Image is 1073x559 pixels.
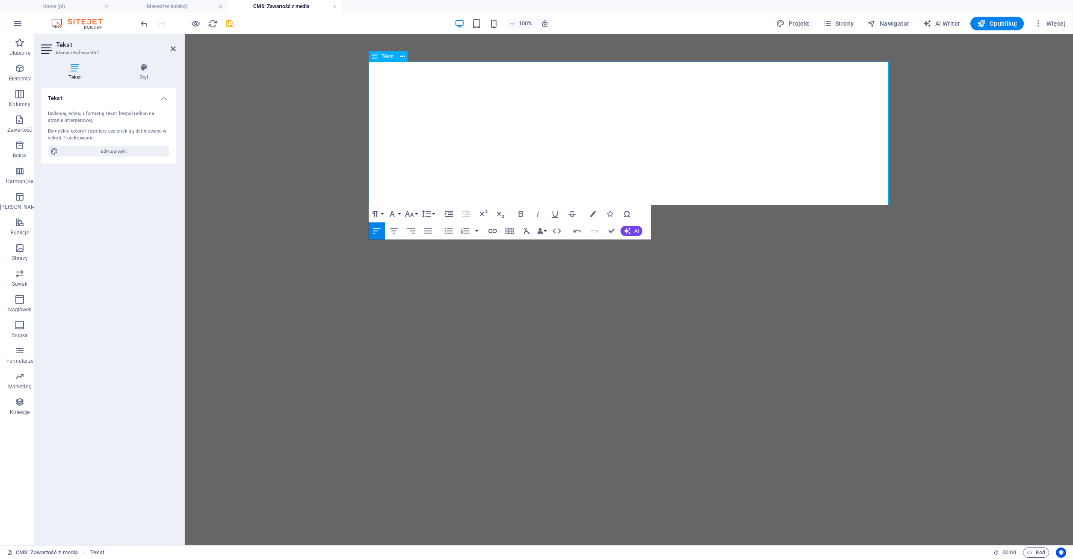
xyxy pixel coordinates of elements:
button: Align Right [403,222,419,240]
button: Unordered List [440,222,457,240]
span: Nawigator [867,19,909,28]
button: Icons [602,205,618,222]
i: Zapisz (Ctrl+S) [225,19,235,29]
button: Undo (Ctrl+Z) [569,222,585,240]
h4: Tekst [41,88,176,104]
button: Superscript [475,205,491,222]
h4: Menedżer kolekcji [114,2,228,11]
span: Więcej [1034,19,1066,28]
button: Special Characters [619,205,635,222]
button: Line Height [420,205,436,222]
h4: CMS: Zawartość z media [228,2,341,11]
p: Boksy [13,152,27,159]
button: Kod [1023,547,1049,558]
span: Strony [823,19,854,28]
button: Nawigator [864,17,913,30]
p: Elementy [9,75,31,82]
button: Subscript [492,205,508,222]
span: Tekst [381,54,393,59]
p: Nagłówek [8,306,32,313]
button: Paragraph Format [369,205,385,222]
span: 00 00 [1002,547,1016,558]
p: Funkcje [11,229,29,236]
button: Insert Link [485,222,501,240]
button: Bold (Ctrl+B) [513,205,529,222]
button: Decrease Indent [458,205,474,222]
p: Suwak [12,281,28,287]
button: AI [621,226,642,236]
p: Obrazy [12,255,28,262]
button: Align Left [369,222,385,240]
nav: breadcrumb [90,547,104,558]
button: Opublikuj [970,17,1024,30]
button: AI Writer [919,17,964,30]
p: Formularze [6,358,33,364]
p: Harmonijka [6,178,34,185]
button: HTML [549,222,565,240]
button: undo [139,18,149,29]
button: 100% [506,18,536,29]
button: Kliknij tutaj, aby wyjść z trybu podglądu i kontynuować edycję [190,18,201,29]
button: Data Bindings [536,222,548,240]
button: Redo (Ctrl+Shift+Z) [586,222,603,240]
p: Ulubione [9,50,30,56]
button: Edytuj projekt [48,146,169,157]
p: Stopka [12,332,28,339]
h3: Element #ed-new-351 [56,49,159,56]
button: Align Justify [420,222,436,240]
button: Strony [820,17,857,30]
button: Usercentrics [1056,547,1066,558]
img: Editor Logo [49,18,113,29]
h6: Czas sesji [993,547,1016,558]
h4: Tekst [41,63,112,81]
button: Align Center [386,222,402,240]
span: : [1008,549,1010,556]
span: AI [634,228,639,234]
div: Projekt (Ctrl+Alt+Y) [773,17,813,30]
button: Strikethrough [564,205,580,222]
button: Increase Indent [441,205,457,222]
span: Kliknij, aby zaznaczyć. Kliknij dwukrotnie, aby edytować [90,547,104,558]
span: Projekt [776,19,809,28]
button: Clear Formatting [519,222,535,240]
button: Więcej [1031,17,1069,30]
span: Edytuj projekt [61,146,166,157]
button: save [225,18,235,29]
p: Zawartość [7,127,32,133]
h6: 100% [519,18,532,29]
p: Kolekcje [10,409,30,416]
span: AI Writer [923,19,960,28]
button: Colors [585,205,601,222]
button: Projekt [773,17,813,30]
button: Italic (Ctrl+I) [530,205,546,222]
span: Opublikuj [977,19,1017,28]
button: Underline (Ctrl+U) [547,205,563,222]
p: Marketing [8,383,32,390]
span: Kod [1027,547,1045,558]
button: reload [207,18,218,29]
button: Font Family [386,205,402,222]
div: Domyślne kolory i rozmiary czcionek są definiowane w sekcji Projektowanie. [48,128,169,142]
a: CMS: Zawartość z media [7,547,78,558]
p: Kolumny [9,101,30,108]
button: Confirm (Ctrl+⏎) [603,222,620,240]
button: Ordered List [457,222,473,240]
i: Po zmianie rozmiaru automatycznie dostosowuje poziom powiększenia do wybranego urządzenia. [541,20,549,27]
div: Dodawaj, edytuj i formatuj tekst bezpośrednio na stronie internetowej. [48,110,169,124]
h2: Tekst [56,41,176,49]
button: Insert Table [502,222,518,240]
button: Font Size [403,205,419,222]
i: Cofnij: Dodaj element (Ctrl+Z) [139,19,149,29]
h4: Styl [112,63,176,81]
button: Ordered List [473,222,480,240]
